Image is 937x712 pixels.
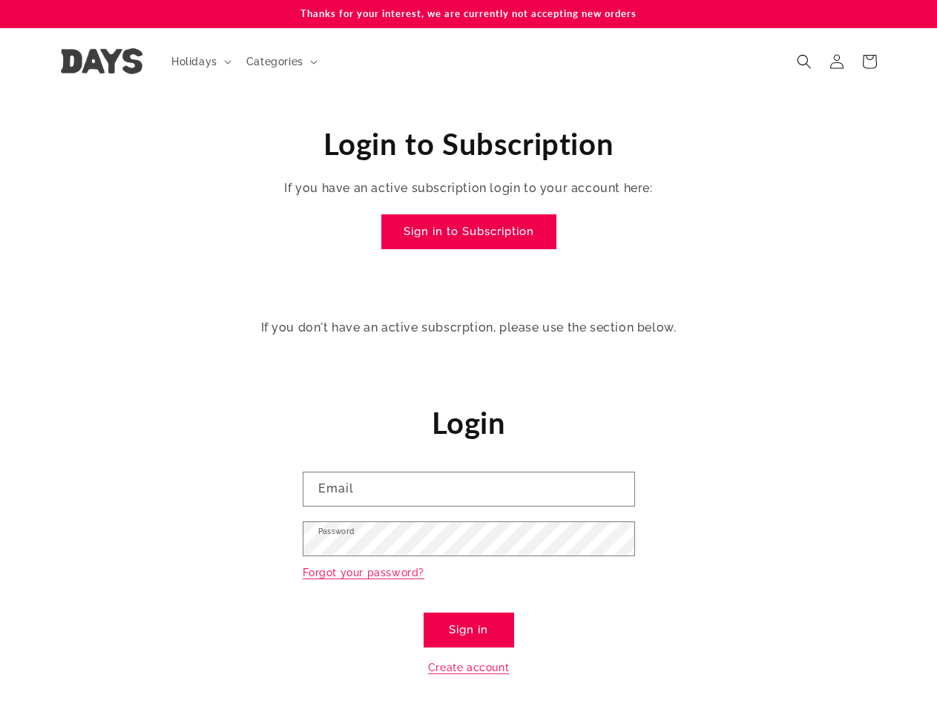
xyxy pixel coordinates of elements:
span: Categories [246,55,303,68]
p: If you have an active subscription login to your account here: [180,178,758,200]
a: Create account [428,659,509,677]
summary: Search [788,45,821,78]
span: Holidays [171,55,217,68]
summary: Holidays [162,46,237,77]
p: If you don't have an active subscrption, please use the section below. [180,317,758,339]
h1: Login [303,403,635,442]
a: Forgot your password? [303,564,425,582]
button: Sign in [424,613,514,647]
span: Login to Subscription [323,126,614,162]
img: Days United [61,48,142,74]
summary: Categories [237,46,323,77]
a: Sign in to Subscription [381,214,556,249]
